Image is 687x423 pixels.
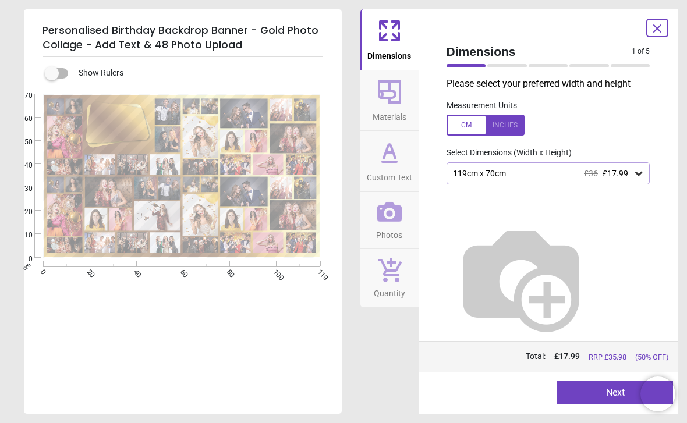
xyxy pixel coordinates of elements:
span: Materials [373,106,406,123]
span: RRP [589,352,626,362]
span: Dimensions [367,45,411,62]
div: Total: [445,351,669,362]
span: £36 [584,169,598,178]
span: (50% OFF) [635,352,668,362]
span: £ 35.98 [604,353,626,361]
h5: Personalised Birthday Backdrop Banner - Gold Photo Collage - Add Text & 48 Photo Upload [43,19,323,57]
span: 70 [10,91,33,101]
p: Please select your preferred width and height [447,77,660,90]
button: Quantity [360,249,419,307]
label: Select Dimensions (Width x Height) [437,147,572,159]
button: Next [557,381,673,404]
button: Materials [360,70,419,131]
span: 60 [10,114,33,124]
span: £ [554,351,580,362]
span: 17.99 [559,351,580,361]
img: Helper for size comparison [447,203,596,352]
span: 1 of 5 [632,47,650,56]
span: 50 [10,137,33,147]
span: Custom Text [367,166,412,184]
button: Dimensions [360,9,419,70]
span: Dimensions [447,43,632,60]
span: cm [21,261,31,271]
span: 30 [10,184,33,194]
span: 20 [10,207,33,217]
button: Custom Text [360,131,419,191]
span: 40 [10,161,33,170]
span: £17.99 [603,169,628,178]
span: 10 [10,230,33,240]
div: Show Rulers [52,66,342,80]
span: Photos [376,224,402,241]
span: 0 [10,254,33,264]
button: Photos [360,192,419,249]
div: 119cm x 70cm [452,169,633,179]
span: Quantity [374,282,405,300]
iframe: Brevo live chat [640,376,675,411]
label: Measurement Units [447,100,517,112]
